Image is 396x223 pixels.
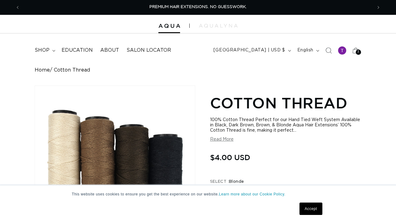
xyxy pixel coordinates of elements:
[127,47,171,54] span: Salon Locator
[210,93,361,112] h1: Cotton Thread
[297,47,313,54] span: English
[35,47,49,54] span: shop
[219,192,286,196] a: Learn more about our Cookie Policy.
[210,179,245,185] legend: SELECT :
[213,47,285,54] span: [GEOGRAPHIC_DATA] | USD $
[294,45,322,56] button: English
[357,50,359,55] span: 3
[35,67,361,73] nav: breadcrumbs
[210,151,250,163] span: $4.00 USD
[322,44,335,57] summary: Search
[210,137,234,142] button: Read More
[158,24,180,28] img: Aqua Hair Extensions
[35,67,50,73] a: Home
[54,67,90,73] span: Cotton Thread
[372,2,385,13] button: Next announcement
[210,117,361,133] div: 100% Cotton Thread Perfect for our Hand Tied Weft System Available in Black, Dark Brown, Brown, &...
[199,24,238,28] img: aqualyna.com
[31,43,58,57] summary: shop
[62,47,93,54] span: Education
[97,43,123,57] a: About
[11,2,24,13] button: Previous announcement
[72,191,324,197] p: This website uses cookies to ensure you get the best experience on our website.
[229,180,244,184] span: Blonde
[149,5,247,9] span: PREMIUM HAIR EXTENSIONS. NO GUESSWORK.
[100,47,119,54] span: About
[58,43,97,57] a: Education
[123,43,175,57] a: Salon Locator
[299,203,322,215] a: Accept
[210,45,294,56] button: [GEOGRAPHIC_DATA] | USD $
